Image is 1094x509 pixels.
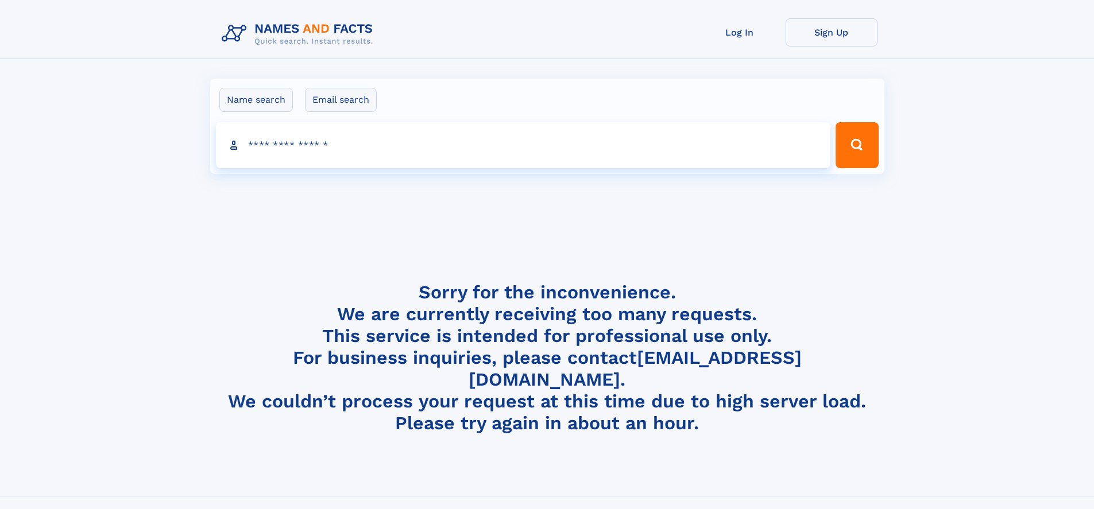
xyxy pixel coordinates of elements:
[786,18,877,46] a: Sign Up
[217,18,382,49] img: Logo Names and Facts
[305,88,377,112] label: Email search
[469,347,802,390] a: [EMAIL_ADDRESS][DOMAIN_NAME]
[217,281,877,434] h4: Sorry for the inconvenience. We are currently receiving too many requests. This service is intend...
[836,122,878,168] button: Search Button
[694,18,786,46] a: Log In
[216,122,831,168] input: search input
[219,88,293,112] label: Name search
